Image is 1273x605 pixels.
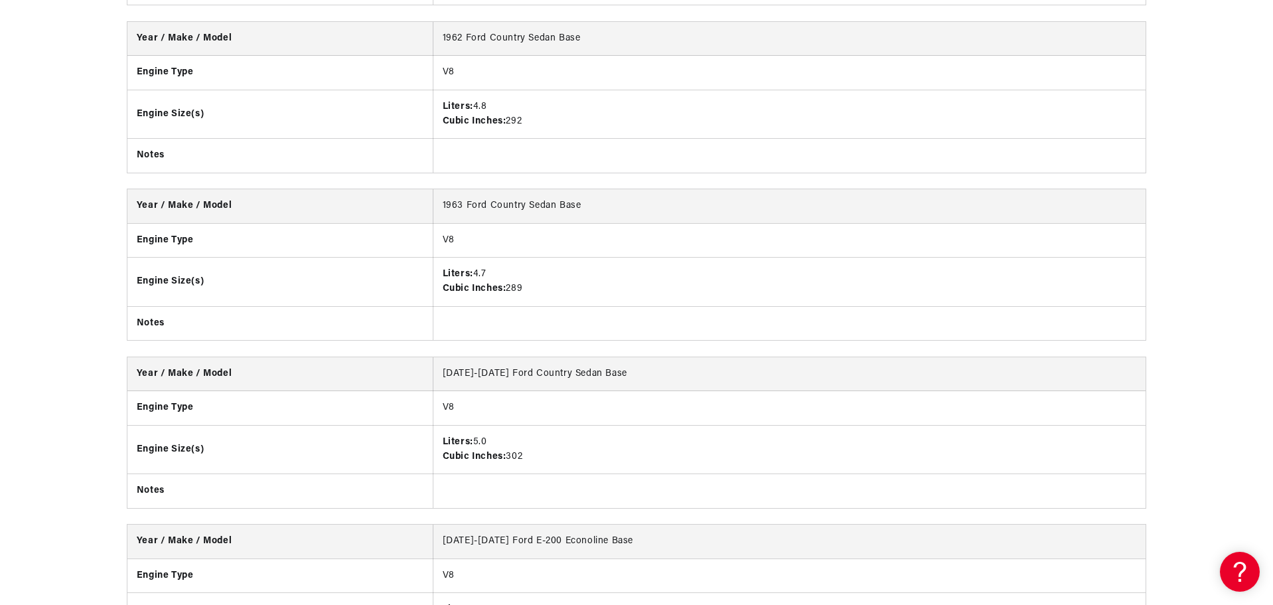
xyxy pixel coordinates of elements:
[127,357,433,391] th: Year / Make / Model
[127,258,433,307] th: Engine Size(s)
[433,391,1146,425] td: V8
[433,22,1146,56] td: 1962 Ford Country Sedan Base
[127,223,433,257] th: Engine Type
[433,559,1146,592] td: V8
[433,357,1146,391] td: [DATE]-[DATE] Ford Country Sedan Base
[127,306,433,340] th: Notes
[443,437,473,447] strong: Liters:
[433,425,1146,474] td: 5.0 302
[433,258,1146,307] td: 4.7 289
[443,452,506,462] strong: Cubic Inches:
[127,22,433,56] th: Year / Make / Model
[127,189,433,223] th: Year / Make / Model
[127,56,433,90] th: Engine Type
[443,284,506,294] strong: Cubic Inches:
[433,90,1146,139] td: 4.8 292
[433,223,1146,257] td: V8
[127,139,433,173] th: Notes
[433,525,1146,559] td: [DATE]-[DATE] Ford E-200 Econoline Base
[433,56,1146,90] td: V8
[127,391,433,425] th: Engine Type
[127,425,433,474] th: Engine Size(s)
[127,474,433,508] th: Notes
[127,559,433,592] th: Engine Type
[443,102,473,112] strong: Liters:
[127,525,433,559] th: Year / Make / Model
[433,189,1146,223] td: 1963 Ford Country Sedan Base
[127,90,433,139] th: Engine Size(s)
[443,269,473,279] strong: Liters:
[443,116,506,126] strong: Cubic Inches:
